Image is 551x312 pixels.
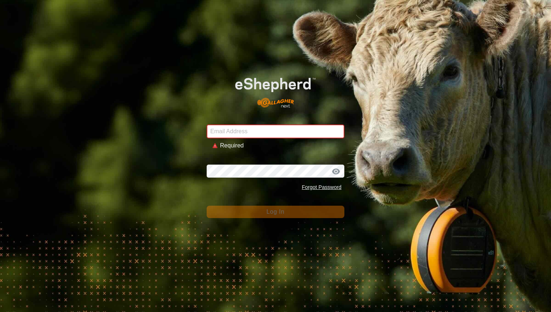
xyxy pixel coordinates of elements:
[207,125,344,138] input: Email Address
[207,206,344,218] button: Log In
[302,184,341,190] a: Forgot Password
[220,66,331,113] img: E-shepherd Logo
[266,209,284,215] span: Log In
[220,141,339,150] div: Required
